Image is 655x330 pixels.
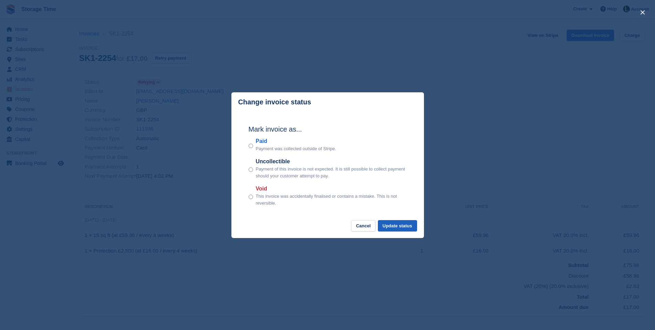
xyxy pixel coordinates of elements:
p: Payment was collected outside of Stripe. [256,145,336,152]
p: Payment of this invoice is not expected. It is still possible to collect payment should your cust... [256,166,407,179]
button: Cancel [351,220,375,231]
button: close [637,7,648,18]
p: Change invoice status [238,98,311,106]
h2: Mark invoice as... [249,124,407,134]
p: This invoice was accidentally finalised or contains a mistake. This is not reversible. [256,193,407,206]
label: Uncollectible [256,157,407,166]
button: Update status [378,220,417,231]
label: Paid [256,137,336,145]
label: Void [256,185,407,193]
